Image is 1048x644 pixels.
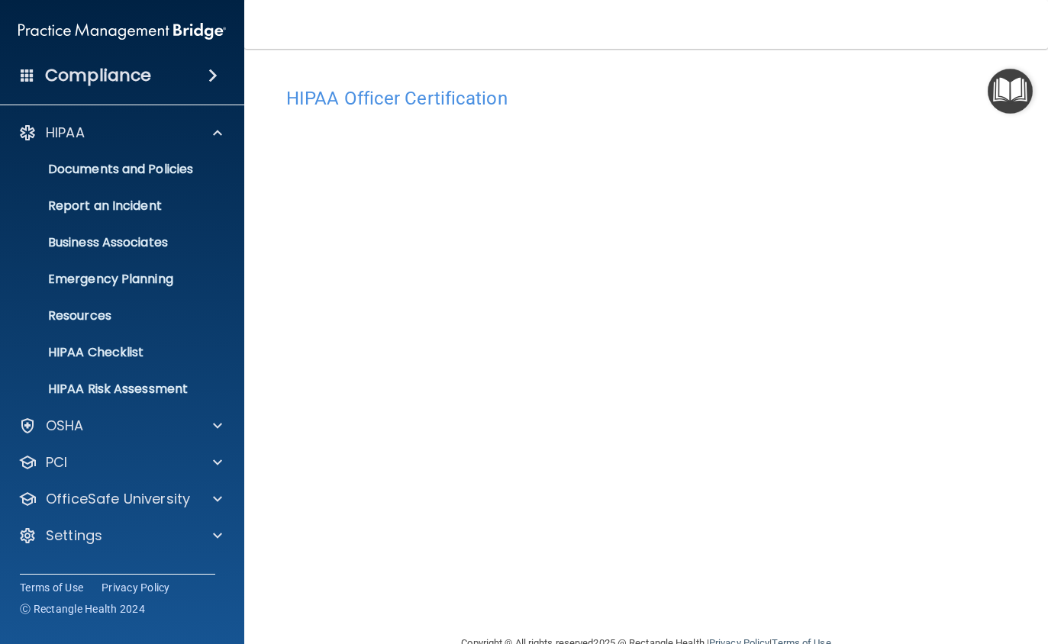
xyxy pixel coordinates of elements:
a: Privacy Policy [102,580,170,595]
span: Ⓒ Rectangle Health 2024 [20,601,145,617]
p: Report an Incident [10,198,218,214]
iframe: hipaa-training [286,117,1006,613]
p: HIPAA Checklist [10,345,218,360]
p: Documents and Policies [10,162,218,177]
p: HIPAA [46,124,85,142]
button: Open Resource Center [988,69,1033,114]
p: HIPAA Risk Assessment [10,382,218,397]
a: Terms of Use [20,580,83,595]
p: OSHA [46,417,84,435]
h4: HIPAA Officer Certification [286,89,1006,108]
a: PCI [18,453,222,472]
p: Business Associates [10,235,218,250]
p: Emergency Planning [10,272,218,287]
a: HIPAA [18,124,222,142]
p: OfficeSafe University [46,490,190,508]
p: Settings [46,526,102,545]
img: PMB logo [18,16,226,47]
p: Resources [10,308,218,324]
p: PCI [46,453,67,472]
a: OfficeSafe University [18,490,222,508]
a: OSHA [18,417,222,435]
a: Settings [18,526,222,545]
h4: Compliance [45,65,151,86]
